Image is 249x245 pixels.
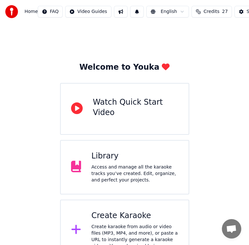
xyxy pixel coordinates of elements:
div: Library [91,151,178,161]
span: Home [25,8,38,15]
img: youka [5,5,18,18]
nav: breadcrumb [25,8,38,15]
div: Welcome to Youka [79,62,170,73]
span: 27 [222,8,228,15]
a: Open chat [222,219,241,239]
button: Credits27 [192,6,232,17]
div: Create Karaoke [91,211,178,221]
button: Video Guides [65,6,111,17]
button: FAQ [38,6,63,17]
div: Access and manage all the karaoke tracks you’ve created. Edit, organize, and perfect your projects. [91,164,178,183]
span: Credits [203,8,219,15]
div: Watch Quick Start Video [93,97,178,118]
